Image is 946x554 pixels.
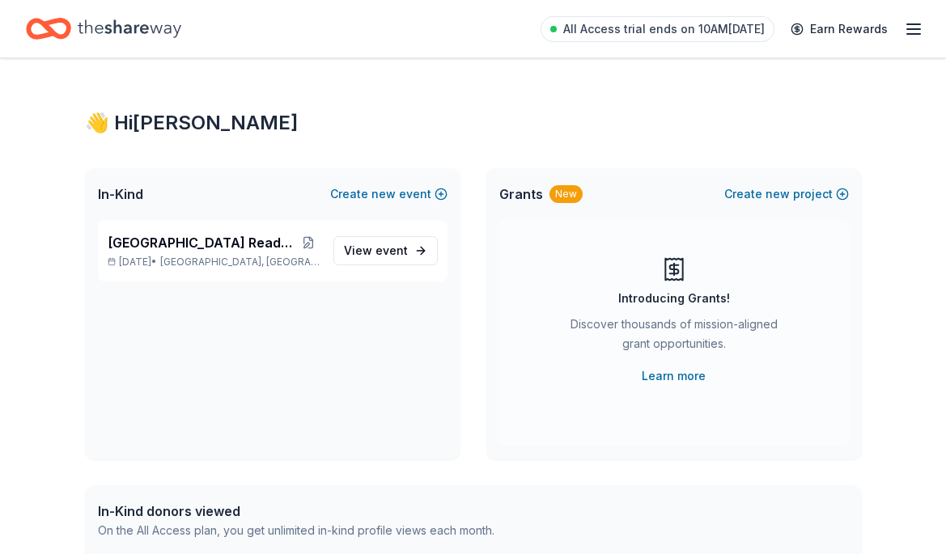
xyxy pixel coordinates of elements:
[371,184,396,204] span: new
[344,241,408,260] span: View
[549,185,583,203] div: New
[541,16,774,42] a: All Access trial ends on 10AM[DATE]
[564,315,784,360] div: Discover thousands of mission-aligned grant opportunities.
[781,15,897,44] a: Earn Rewards
[26,10,181,48] a: Home
[85,110,862,136] div: 👋 Hi [PERSON_NAME]
[618,289,730,308] div: Introducing Grants!
[98,184,143,204] span: In-Kind
[98,521,494,540] div: On the All Access plan, you get unlimited in-kind profile views each month.
[724,184,849,204] button: Createnewproject
[563,19,765,39] span: All Access trial ends on 10AM[DATE]
[499,184,543,204] span: Grants
[642,366,706,386] a: Learn more
[108,233,297,252] span: [GEOGRAPHIC_DATA] Read-a-thon 2025
[160,256,320,269] span: [GEOGRAPHIC_DATA], [GEOGRAPHIC_DATA]
[333,236,438,265] a: View event
[98,501,494,521] div: In-Kind donors viewed
[766,184,790,204] span: new
[108,256,320,269] p: [DATE] •
[330,184,448,204] button: Createnewevent
[375,243,408,257] span: event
